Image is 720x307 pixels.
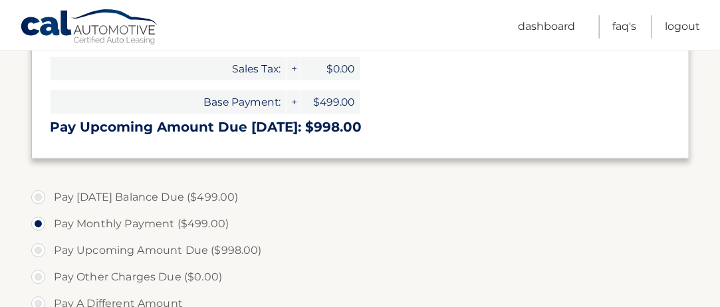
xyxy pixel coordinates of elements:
label: Pay [DATE] Balance Due ($499.00) [31,184,689,211]
h3: Pay Upcoming Amount Due [DATE]: $998.00 [51,119,670,136]
span: $499.00 [300,90,360,114]
span: $0.00 [300,57,360,80]
span: + [287,57,300,80]
label: Pay Upcoming Amount Due ($998.00) [31,237,689,264]
label: Pay Other Charges Due ($0.00) [31,264,689,290]
a: Cal Automotive [20,9,160,47]
span: + [287,90,300,114]
a: Dashboard [518,15,575,39]
a: FAQ's [612,15,636,39]
a: Logout [665,15,700,39]
label: Pay Monthly Payment ($499.00) [31,211,689,237]
span: Base Payment: [51,90,286,114]
span: Sales Tax: [51,57,286,80]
